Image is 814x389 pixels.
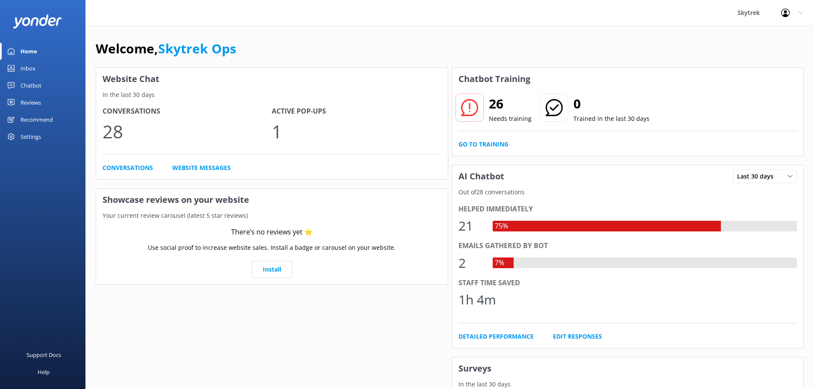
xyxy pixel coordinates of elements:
h3: Chatbot Training [452,68,537,90]
p: 28 [103,117,272,146]
h2: 26 [489,94,532,114]
h3: AI Chatbot [452,165,511,187]
p: Trained in the last 30 days [573,114,649,123]
div: Staff time saved [458,278,797,289]
p: Your current review carousel (latest 5 star reviews) [96,211,448,220]
a: Website Messages [172,163,231,173]
div: Home [21,43,37,60]
h3: Showcase reviews on your website [96,189,448,211]
div: Helped immediately [458,204,797,215]
p: Needs training [489,114,532,123]
h3: Surveys [452,357,804,380]
div: Help [38,363,50,380]
div: 2 [458,253,484,273]
span: Last 30 days [737,172,779,181]
div: 75% [493,221,510,232]
p: In the last 30 days [452,380,804,389]
a: Skytrek Ops [158,40,236,57]
a: Install [252,261,292,278]
div: Recommend [21,111,53,128]
a: Edit Responses [553,332,602,341]
div: Settings [21,128,41,145]
a: Conversations [103,163,153,173]
div: There’s no reviews yet ⭐ [231,227,313,238]
h3: Website Chat [96,68,448,90]
div: Support Docs [26,346,61,363]
div: 1h 4m [458,290,496,310]
img: yonder-white-logo.png [13,15,62,29]
div: Chatbot [21,77,41,94]
div: 7% [493,257,506,269]
div: Reviews [21,94,41,111]
h1: Welcome, [96,38,236,59]
h4: Active Pop-ups [272,106,441,117]
p: In the last 30 days [96,90,448,99]
div: Inbox [21,60,35,77]
div: Emails gathered by bot [458,240,797,252]
a: Detailed Performance [458,332,534,341]
h2: 0 [573,94,649,114]
p: Out of 28 conversations [452,187,804,197]
h4: Conversations [103,106,272,117]
a: Go to Training [458,140,508,149]
div: 21 [458,216,484,236]
p: Use social proof to increase website sales. Install a badge or carousel on your website. [148,243,396,252]
p: 1 [272,117,441,146]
